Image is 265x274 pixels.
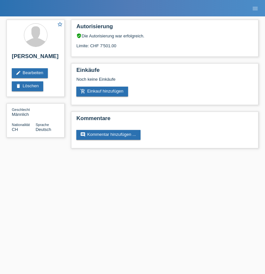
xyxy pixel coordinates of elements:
[36,123,49,127] span: Sprache
[249,6,262,10] a: menu
[76,23,253,33] h2: Autorisierung
[76,33,253,38] div: Die Autorisierung war erfolgreich.
[12,68,48,78] a: editBearbeiten
[16,70,21,75] i: edit
[80,132,85,137] i: comment
[12,123,30,127] span: Nationalität
[76,38,253,48] div: Limite: CHF 7'501.00
[12,53,59,63] h2: [PERSON_NAME]
[76,33,82,38] i: verified_user
[252,5,258,12] i: menu
[57,21,63,27] i: star_border
[12,127,18,132] span: Schweiz
[36,127,51,132] span: Deutsch
[76,115,253,125] h2: Kommentare
[16,83,21,89] i: delete
[12,81,43,91] a: deleteLöschen
[12,107,36,117] div: Männlich
[76,67,253,77] h2: Einkäufe
[76,87,128,96] a: add_shopping_cartEinkauf hinzufügen
[76,130,141,140] a: commentKommentar hinzufügen ...
[57,21,63,28] a: star_border
[12,108,30,112] span: Geschlecht
[76,77,253,87] div: Noch keine Einkäufe
[80,89,85,94] i: add_shopping_cart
